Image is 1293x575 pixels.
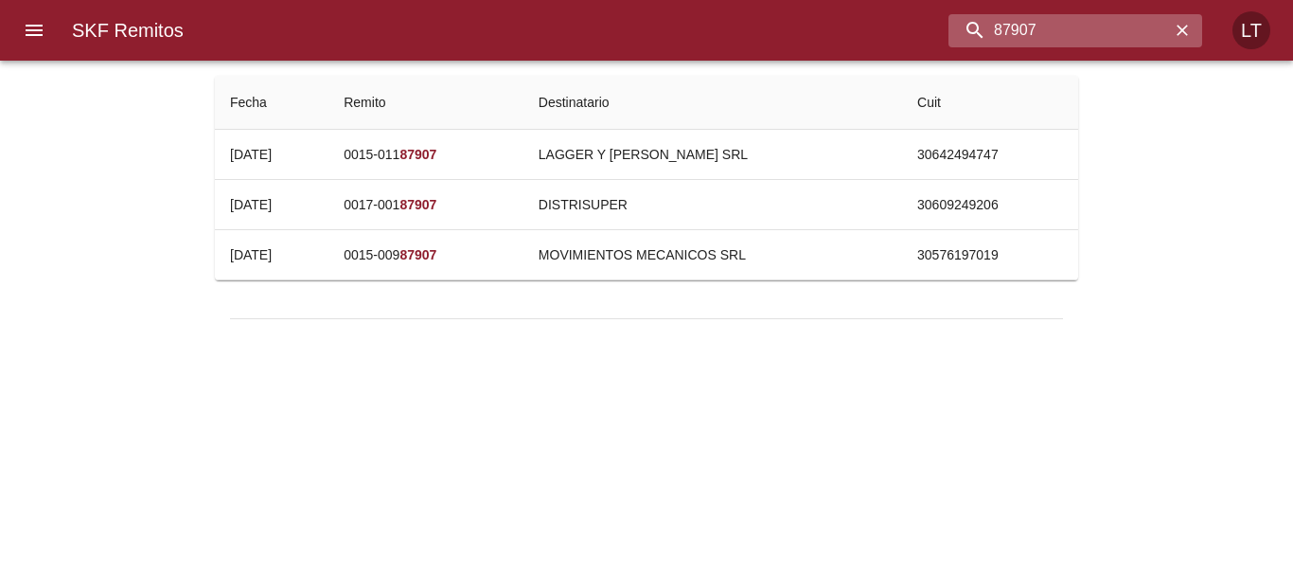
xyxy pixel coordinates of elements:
td: DISTRISUPER [523,180,902,229]
td: [DATE] [215,180,328,229]
td: 0017-001 [328,180,523,229]
td: [DATE] [215,130,328,179]
td: MOVIMIENTOS MECANICOS SRL [523,230,902,279]
em: 87907 [399,247,436,262]
th: Fecha [215,76,328,130]
td: 0015-009 [328,230,523,279]
td: 30642494747 [902,130,1078,179]
button: menu [11,8,57,53]
th: Cuit [902,76,1078,130]
em: 87907 [399,147,436,162]
div: LT [1232,11,1270,49]
em: 87907 [399,197,436,212]
table: Table digitalización - SKF Remitos [215,76,1078,280]
td: [DATE] [215,230,328,279]
td: 0015-011 [328,130,523,179]
input: buscar [948,14,1170,47]
h6: SKF Remitos [72,15,184,45]
th: Remito [328,76,523,130]
td: 30609249206 [902,180,1078,229]
td: 30576197019 [902,230,1078,279]
td: LAGGER Y [PERSON_NAME] SRL [523,130,902,179]
th: Destinatario [523,76,902,130]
